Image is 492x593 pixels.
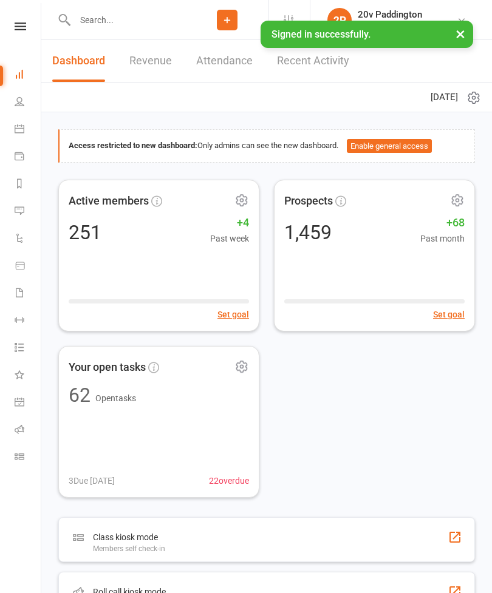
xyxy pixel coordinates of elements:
div: Members self check-in [93,544,165,553]
div: 20v Paddington [358,20,422,31]
a: General attendance kiosk mode [15,390,42,417]
span: [DATE] [431,90,458,104]
a: Calendar [15,117,42,144]
a: Dashboard [15,62,42,89]
span: Your open tasks [69,359,146,376]
div: Only admins can see the new dashboard. [69,139,465,154]
input: Search... [71,12,186,29]
a: What's New [15,362,42,390]
button: × [449,21,471,47]
a: Reports [15,171,42,198]
a: Dashboard [52,40,105,82]
div: 2P [327,8,352,32]
a: Product Sales [15,253,42,280]
span: Open tasks [95,393,136,403]
span: 22 overdue [209,474,249,487]
span: Signed in successfully. [272,29,371,40]
div: 1,459 [284,223,332,242]
a: Class kiosk mode [15,444,42,472]
span: Past month [420,232,465,245]
a: Recent Activity [277,40,349,82]
button: Enable general access [347,139,432,154]
a: Attendance [196,40,253,82]
a: Roll call kiosk mode [15,417,42,444]
a: People [15,89,42,117]
button: Set goal [217,308,249,321]
span: 3 Due [DATE] [69,474,115,487]
div: Class kiosk mode [93,530,165,544]
strong: Access restricted to new dashboard: [69,141,197,150]
span: Active members [69,192,149,210]
div: 62 [69,385,91,405]
button: Set goal [433,308,465,321]
span: +68 [420,214,465,232]
a: Revenue [129,40,172,82]
span: Past week [210,232,249,245]
div: 251 [69,223,101,242]
span: Prospects [284,192,333,210]
a: Payments [15,144,42,171]
span: +4 [210,214,249,232]
div: 20v Paddington [358,9,422,20]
